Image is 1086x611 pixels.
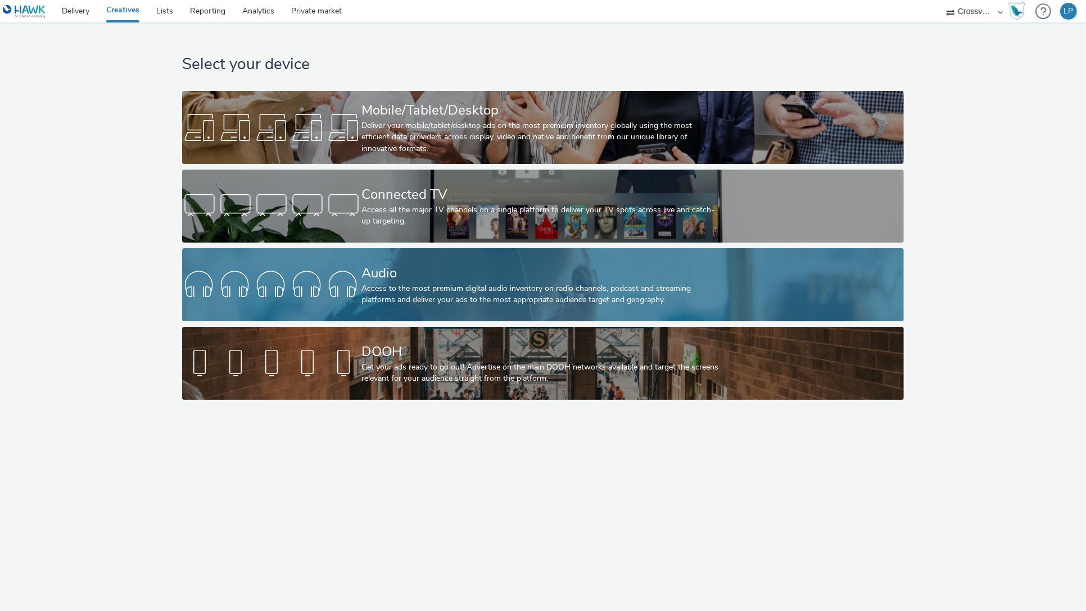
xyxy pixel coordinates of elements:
a: Hawk Academy [1008,2,1030,20]
div: Connected TV [361,185,720,204]
div: Access all the major TV channels on a single platform to deliver your TV spots across live and ca... [361,204,720,227]
div: DOOH [361,342,720,362]
img: Hawk Academy [1008,2,1025,20]
div: Audio [361,263,720,283]
img: undefined Logo [3,4,46,19]
a: DOOHGet your ads ready to go out! Advertise on the main DOOH networks available and target the sc... [182,327,903,400]
a: Connected TVAccess all the major TV channels on a single platform to deliver your TV spots across... [182,170,903,243]
div: Mobile/Tablet/Desktop [361,101,720,120]
a: Mobile/Tablet/DesktopDeliver your mobile/tablet/desktop ads on the most premium inventory globall... [182,91,903,164]
div: LP [1064,3,1074,20]
a: AudioAccess to the most premium digital audio inventory on radio channels, podcast and streaming ... [182,248,903,321]
div: Deliver your mobile/tablet/desktop ads on the most premium inventory globally using the most effi... [361,120,720,154]
div: Access to the most premium digital audio inventory on radio channels, podcast and streaming platf... [361,283,720,306]
div: Get your ads ready to go out! Advertise on the main DOOH networks available and target the screen... [361,362,720,385]
h1: Select your device [182,54,903,75]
